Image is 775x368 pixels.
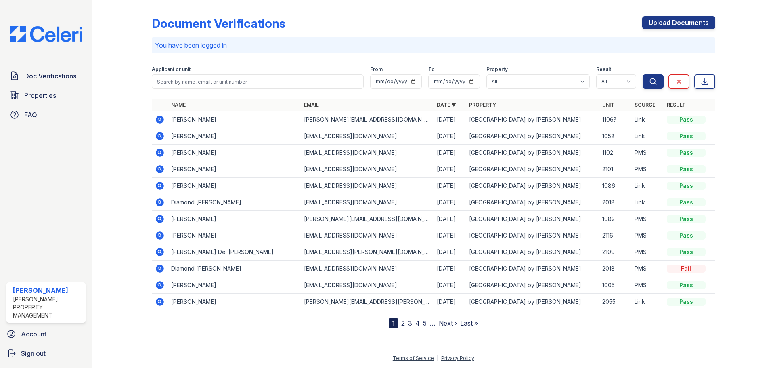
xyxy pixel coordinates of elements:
div: [PERSON_NAME] Property Management [13,295,82,320]
div: Pass [667,248,706,256]
td: [DATE] [434,161,466,178]
td: [GEOGRAPHIC_DATA] by [PERSON_NAME] [466,145,599,161]
a: Upload Documents [642,16,715,29]
a: Properties [6,87,86,103]
td: 2018 [599,261,631,277]
td: [DATE] [434,227,466,244]
a: Doc Verifications [6,68,86,84]
div: Document Verifications [152,16,285,31]
td: PMS [631,161,664,178]
td: [PERSON_NAME] [168,178,301,194]
td: 1106? [599,111,631,128]
a: Result [667,102,686,108]
td: [DATE] [434,128,466,145]
td: [EMAIL_ADDRESS][DOMAIN_NAME] [301,261,434,277]
a: Account [3,326,89,342]
a: Next › [439,319,457,327]
td: Link [631,194,664,211]
span: Sign out [21,349,46,358]
label: From [370,66,383,73]
td: [PERSON_NAME][EMAIL_ADDRESS][DOMAIN_NAME] [301,211,434,227]
td: [GEOGRAPHIC_DATA] by [PERSON_NAME] [466,128,599,145]
td: [EMAIL_ADDRESS][DOMAIN_NAME] [301,194,434,211]
span: FAQ [24,110,37,120]
td: [GEOGRAPHIC_DATA] by [PERSON_NAME] [466,294,599,310]
td: [PERSON_NAME][EMAIL_ADDRESS][PERSON_NAME][DOMAIN_NAME] [301,294,434,310]
div: Pass [667,149,706,157]
td: [GEOGRAPHIC_DATA] by [PERSON_NAME] [466,277,599,294]
td: 2116 [599,227,631,244]
td: 1005 [599,277,631,294]
div: Pass [667,132,706,140]
td: [PERSON_NAME] [168,227,301,244]
div: Pass [667,165,706,173]
td: [DATE] [434,111,466,128]
td: PMS [631,227,664,244]
div: Pass [667,198,706,206]
td: Diamond [PERSON_NAME] [168,261,301,277]
td: PMS [631,261,664,277]
td: [DATE] [434,211,466,227]
td: Diamond [PERSON_NAME] [168,194,301,211]
td: [GEOGRAPHIC_DATA] by [PERSON_NAME] [466,261,599,277]
div: Fail [667,265,706,273]
td: 2109 [599,244,631,261]
td: Link [631,128,664,145]
div: Pass [667,116,706,124]
div: Pass [667,281,706,289]
div: Pass [667,298,706,306]
a: Terms of Service [393,355,434,361]
td: [DATE] [434,194,466,211]
a: Property [469,102,496,108]
td: [PERSON_NAME] [168,294,301,310]
td: [DATE] [434,244,466,261]
a: Sign out [3,345,89,362]
td: 2101 [599,161,631,178]
td: [GEOGRAPHIC_DATA] by [PERSON_NAME] [466,161,599,178]
div: | [437,355,438,361]
a: 3 [408,319,412,327]
td: 1102 [599,145,631,161]
td: 2018 [599,194,631,211]
td: PMS [631,211,664,227]
span: Account [21,329,46,339]
td: [GEOGRAPHIC_DATA] by [PERSON_NAME] [466,111,599,128]
td: [GEOGRAPHIC_DATA] by [PERSON_NAME] [466,227,599,244]
td: [EMAIL_ADDRESS][DOMAIN_NAME] [301,128,434,145]
td: [PERSON_NAME] [168,277,301,294]
label: Result [596,66,611,73]
td: [EMAIL_ADDRESS][DOMAIN_NAME] [301,161,434,178]
a: 4 [415,319,420,327]
label: Applicant or unit [152,66,191,73]
td: 1082 [599,211,631,227]
p: You have been logged in [155,40,712,50]
td: [DATE] [434,294,466,310]
td: [EMAIL_ADDRESS][PERSON_NAME][DOMAIN_NAME] [301,244,434,261]
a: Unit [602,102,614,108]
td: Link [631,111,664,128]
td: [DATE] [434,277,466,294]
a: Name [171,102,186,108]
td: 1086 [599,178,631,194]
a: 5 [423,319,427,327]
td: [EMAIL_ADDRESS][DOMAIN_NAME] [301,277,434,294]
a: Date ▼ [437,102,456,108]
a: Privacy Policy [441,355,474,361]
td: [GEOGRAPHIC_DATA] by [PERSON_NAME] [466,211,599,227]
span: Properties [24,90,56,100]
td: [PERSON_NAME] [168,128,301,145]
td: [EMAIL_ADDRESS][DOMAIN_NAME] [301,178,434,194]
span: Doc Verifications [24,71,76,81]
div: Pass [667,215,706,223]
td: [GEOGRAPHIC_DATA] by [PERSON_NAME] [466,178,599,194]
div: Pass [667,182,706,190]
td: [GEOGRAPHIC_DATA] by [PERSON_NAME] [466,244,599,261]
div: 1 [389,318,398,328]
img: CE_Logo_Blue-a8612792a0a2168367f1c8372b55b34899dd931a85d93a1a3d3e32e68fde9ad4.png [3,26,89,42]
a: Last » [460,319,478,327]
td: [PERSON_NAME] Del [PERSON_NAME] [168,244,301,261]
span: … [430,318,436,328]
td: PMS [631,277,664,294]
input: Search by name, email, or unit number [152,74,364,89]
